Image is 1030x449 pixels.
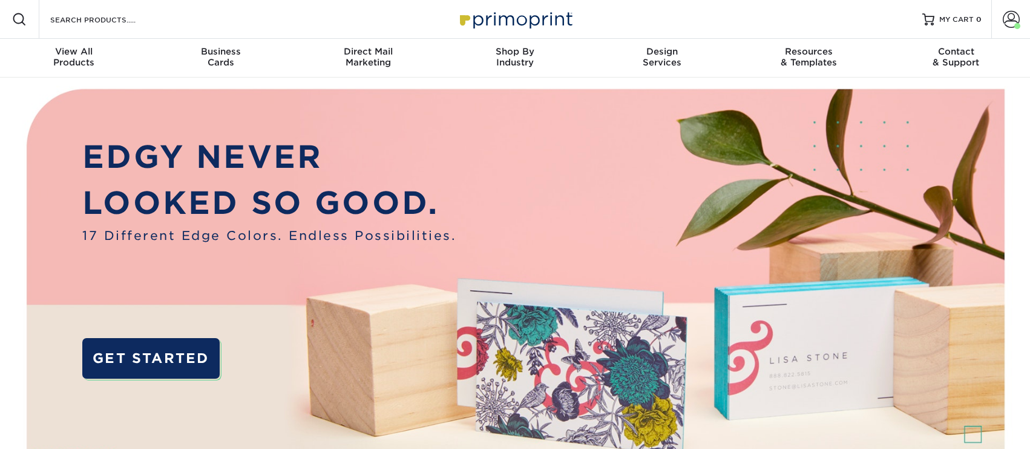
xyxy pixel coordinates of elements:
div: & Templates [735,46,882,68]
span: Shop By [442,46,589,57]
span: MY CART [939,15,974,25]
a: View AllProducts [1,39,148,78]
span: Design [588,46,735,57]
a: Contact& Support [882,39,1029,78]
div: Marketing [295,46,442,68]
span: View All [1,46,148,57]
div: Cards [148,46,295,68]
span: 0 [976,15,982,24]
span: Business [148,46,295,57]
div: Industry [442,46,589,68]
span: Resources [735,46,882,57]
a: Resources& Templates [735,39,882,78]
span: Contact [882,46,1029,57]
span: Direct Mail [295,46,442,57]
div: Services [588,46,735,68]
div: Products [1,46,148,68]
img: Primoprint [454,6,576,32]
a: GET STARTED [82,338,219,379]
p: LOOKED SO GOOD. [82,180,456,227]
a: DesignServices [588,39,735,78]
a: Shop ByIndustry [442,39,589,78]
a: Direct MailMarketing [295,39,442,78]
a: BusinessCards [148,39,295,78]
input: SEARCH PRODUCTS..... [49,12,167,27]
div: & Support [882,46,1029,68]
p: EDGY NEVER [82,134,456,181]
span: 17 Different Edge Colors. Endless Possibilities. [82,227,456,245]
